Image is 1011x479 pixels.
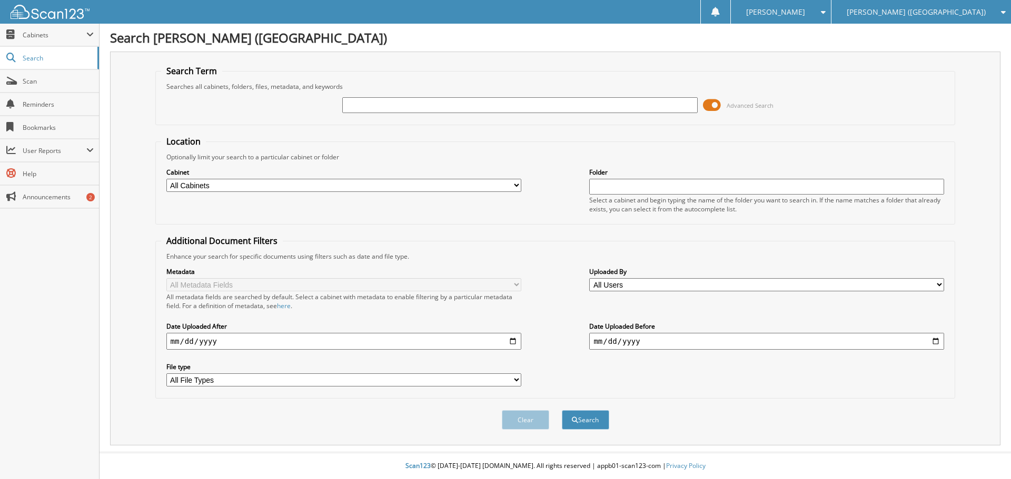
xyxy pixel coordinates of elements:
div: 2 [86,193,95,201]
label: Metadata [166,267,521,276]
div: Enhance your search for specific documents using filters such as date and file type. [161,252,950,261]
span: User Reports [23,146,86,155]
span: Advanced Search [727,101,774,109]
div: © [DATE]-[DATE] [DOMAIN_NAME]. All rights reserved | appb01-scan123-com | [100,453,1011,479]
label: Cabinet [166,168,521,177]
span: Scan [23,77,94,86]
button: Search [562,410,609,430]
h1: Search [PERSON_NAME] ([GEOGRAPHIC_DATA]) [110,29,1000,46]
legend: Additional Document Filters [161,235,283,247]
span: Announcements [23,192,94,201]
legend: Search Term [161,65,222,77]
label: File type [166,362,521,371]
span: [PERSON_NAME] [746,9,805,15]
input: end [589,333,944,350]
div: Searches all cabinets, folders, files, metadata, and keywords [161,82,950,91]
span: [PERSON_NAME] ([GEOGRAPHIC_DATA]) [847,9,986,15]
label: Uploaded By [589,267,944,276]
span: Scan123 [405,461,431,470]
button: Clear [502,410,549,430]
div: All metadata fields are searched by default. Select a cabinet with metadata to enable filtering b... [166,292,521,310]
label: Date Uploaded Before [589,322,944,331]
span: Bookmarks [23,123,94,132]
a: Privacy Policy [666,461,706,470]
span: Search [23,54,92,63]
span: Help [23,169,94,178]
div: Optionally limit your search to a particular cabinet or folder [161,152,950,161]
div: Select a cabinet and begin typing the name of the folder you want to search in. If the name match... [589,196,944,213]
legend: Location [161,136,206,147]
a: here [277,301,291,310]
label: Folder [589,168,944,177]
span: Cabinets [23,30,86,39]
input: start [166,333,521,350]
img: scan123-logo-white.svg [11,5,90,19]
label: Date Uploaded After [166,322,521,331]
span: Reminders [23,100,94,109]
